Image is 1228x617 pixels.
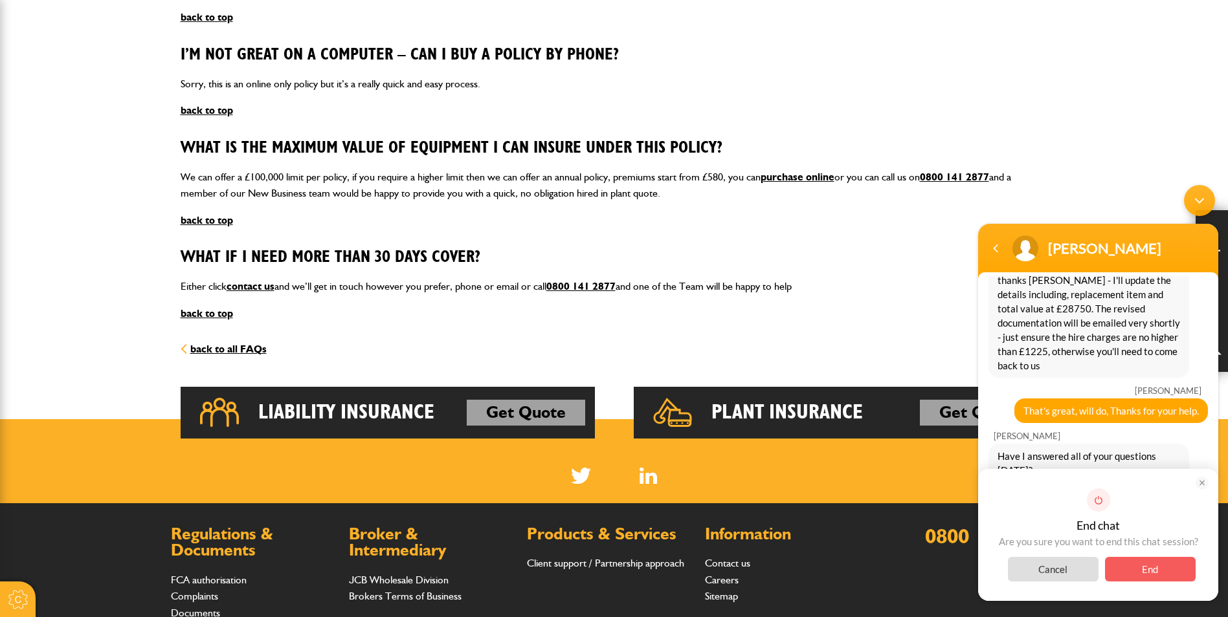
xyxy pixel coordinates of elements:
[640,468,657,484] img: Linked In
[171,574,247,586] a: FCA authorisation
[920,171,989,183] a: 0800 141 2877
[181,343,267,355] a: back to all FAQs
[705,590,738,602] a: Sitemap
[258,400,434,426] h2: Liability Insurance
[181,248,1048,268] h3: What if I need more than 30 Days cover?
[711,400,863,426] h2: Plant Insurance
[349,574,449,586] a: JCB Wholesale Division
[171,526,336,559] h2: Regulations & Documents
[705,574,739,586] a: Careers
[705,557,750,569] a: Contact us
[227,280,274,292] a: contact us
[181,45,1048,65] h3: I’m not great on a Computer – can I buy a policy by phone?
[972,179,1225,607] iframe: SalesIQ Chatwindow
[349,590,462,602] a: Brokers Terms of Business
[181,307,233,319] a: back to top
[181,138,1048,158] h3: What is the Maximum Value of equipment I can insure under this policy?
[925,523,1058,548] a: 0800 141 2877
[467,400,585,426] a: Get Quote
[527,557,684,569] a: Client support / Partnership approach
[181,214,233,226] a: back to top
[546,280,616,292] a: 0800 141 2877
[920,400,1038,426] a: Get Quote
[181,104,233,116] a: back to top
[640,468,657,484] a: LinkedIn
[181,169,1048,202] p: We can offer a £100,000 limit per policy, if you require a higher limit then we can offer an annu...
[349,526,514,559] h2: Broker & Intermediary
[181,278,1048,295] p: Either click and we’ll get in touch however you prefer, phone or email or call and one of the Tea...
[761,171,834,183] a: purchase online
[181,76,1048,92] p: Sorry, this is an online only policy but it’s a really quick and easy process.
[527,526,692,543] h2: Products & Services
[171,590,218,602] a: Complaints
[181,11,233,23] a: back to top
[571,468,591,484] img: Twitter
[705,526,870,543] h2: Information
